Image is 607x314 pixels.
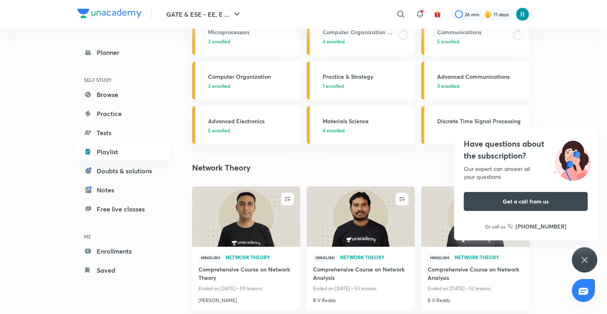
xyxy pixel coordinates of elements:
a: Free live classes [78,201,170,217]
a: B V Reddy [428,294,523,304]
h3: Communications [437,28,508,36]
h3: Materials Science [323,117,410,125]
a: new-thumbnail [192,186,300,247]
a: [PERSON_NAME] [198,294,294,304]
a: Practice [78,106,170,122]
a: Materials Science4 enrolled [307,106,415,144]
img: avatar [434,11,441,18]
img: streak [484,10,492,18]
a: Comprehensive Course on Network Analysis [428,265,523,283]
h4: Have questions about the subscription? [464,138,588,162]
p: Or call us [485,223,506,230]
a: Network Theory [226,255,294,260]
button: Get a call from us [464,192,588,211]
img: new-thumbnail [191,186,301,247]
a: Advanced Communications3 enrolled [421,62,529,100]
a: Network Theory [455,255,523,260]
h3: Advanced Electronics [208,117,296,125]
span: Hinglish [313,253,337,262]
a: Browse [78,87,170,103]
img: ttu_illustration_new.svg [547,138,597,181]
span: 5 enrolled [437,38,459,45]
span: 5 enrolled [208,127,230,134]
h3: Computer Organization & Arch. [323,28,394,36]
a: Notes [78,182,170,198]
a: Company Logo [78,9,142,20]
a: Communications5 enrolled [421,17,529,55]
a: new-thumbnail [307,186,415,247]
a: Microprocessors3 enrolled [192,17,300,55]
a: Saved [78,262,170,278]
span: 4 enrolled [323,127,344,134]
a: Tests [78,125,170,141]
h3: Discrete Time Signal Processing [437,117,525,125]
h3: Advanced Communications [437,72,525,81]
span: Hinglish [198,253,222,262]
p: Ended on [DATE] • 59 lessons [198,283,294,294]
span: 3 enrolled [437,82,459,89]
span: 1 enrolled [323,82,344,89]
img: Company Logo [78,9,142,18]
h3: Practice & Strategy [323,72,410,81]
a: Playlist [78,144,170,160]
h3: Computer Organization [208,72,296,81]
a: Advanced Electronics5 enrolled [192,106,300,144]
button: GATE & ESE - EE, E ... [161,6,247,22]
p: Ended on [DATE] • 53 lessons [313,283,409,294]
a: Comprehensive Course on Network Theory [198,265,294,283]
img: AaDeeTri [516,8,529,21]
a: Planner [78,45,170,60]
h6: [PHONE_NUMBER] [516,222,567,231]
span: 3 enrolled [208,82,230,89]
span: Hinglish [428,253,451,262]
div: Our expert can answer all your questions [464,165,588,181]
a: Discrete Time Signal Processing [421,106,529,144]
img: new-thumbnail [305,186,416,247]
a: Enrollments [78,243,170,259]
h6: ME [78,230,170,243]
a: Doubts & solutions [78,163,170,179]
span: 3 enrolled [208,38,230,45]
a: Network Theory [340,255,409,260]
a: B V Reddy [313,294,409,304]
h3: Microprocessors [208,28,296,36]
a: Computer Organization & Arch.4 enrolled [307,17,415,55]
a: [PHONE_NUMBER] [508,222,567,231]
a: Computer Organization3 enrolled [192,62,300,100]
button: avatar [431,8,444,21]
a: Comprehensive Course on Network Analysis [313,265,409,283]
a: new-thumbnail [421,186,529,247]
span: 4 enrolled [323,38,344,45]
h6: SELF STUDY [78,73,170,87]
p: Ended on [DATE] • 52 lessons [428,283,523,294]
a: Practice & Strategy1 enrolled [307,62,415,100]
h2: Network Theory [192,162,251,174]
